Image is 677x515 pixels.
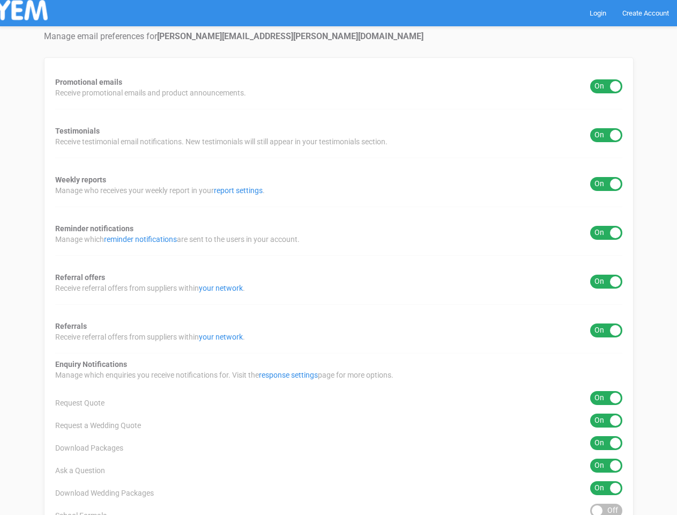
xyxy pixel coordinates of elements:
[55,443,123,453] span: Download Packages
[214,186,263,195] a: report settings
[55,127,100,135] strong: Testimonials
[55,420,141,431] span: Request a Wedding Quote
[55,370,393,380] span: Manage which enquiries you receive notifications for. Visit the page for more options.
[55,273,105,282] strong: Referral offers
[55,360,127,369] strong: Enquiry Notifications
[259,371,318,379] a: response settings
[157,31,423,41] strong: [PERSON_NAME][EMAIL_ADDRESS][PERSON_NAME][DOMAIN_NAME]
[55,185,265,196] span: Manage who receives your weekly report in your .
[55,332,245,342] span: Receive referral offers from suppliers within .
[104,235,177,244] a: reminder notifications
[55,234,300,245] span: Manage which are sent to the users in your account.
[199,333,243,341] a: your network
[55,175,106,184] strong: Weekly reports
[55,136,388,147] span: Receive testimonial email notifications. New testimonials will still appear in your testimonials ...
[55,322,87,330] strong: Referrals
[199,284,243,292] a: your network
[55,488,154,498] span: Download Wedding Packages
[55,87,246,98] span: Receive promotional emails and product announcements.
[55,224,133,233] strong: Reminder notifications
[55,78,122,86] strong: Promotional emails
[44,32,634,41] h4: Manage email preferences for
[55,398,105,408] span: Request Quote
[55,465,105,476] span: Ask a Question
[55,283,245,293] span: Receive referral offers from suppliers within .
